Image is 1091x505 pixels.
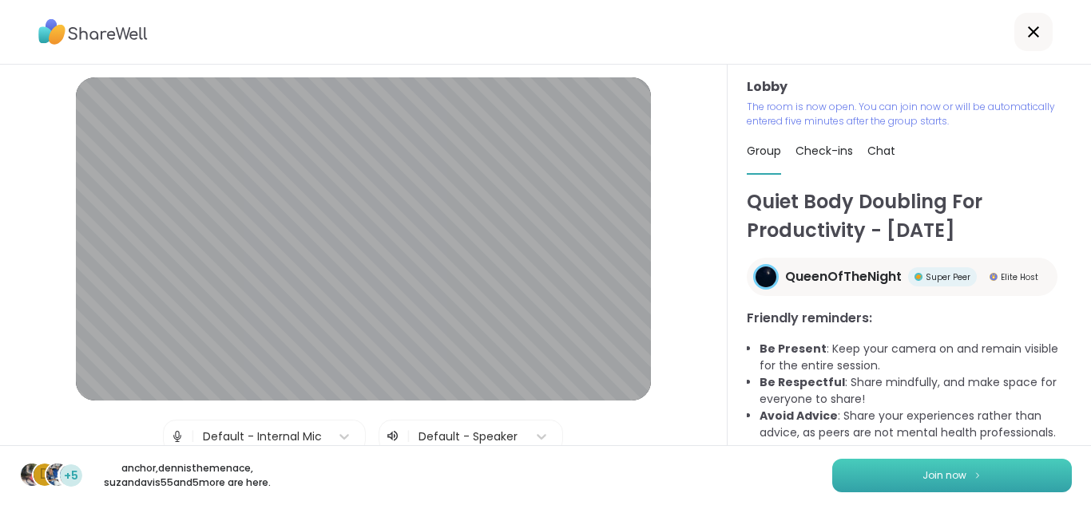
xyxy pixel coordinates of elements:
[922,468,966,483] span: Join now
[747,309,1072,328] h3: Friendly reminders:
[21,464,43,486] img: anchor
[64,468,78,484] span: +5
[747,100,1072,128] p: The room is now open. You can join now or will be automatically entered five minutes after the gr...
[760,341,827,357] b: Be Present
[747,187,1072,245] h1: Quiet Body Doubling For Productivity - [DATE]
[747,77,1072,97] h3: Lobby
[785,267,902,286] span: QueenOfTheNight
[760,408,838,424] b: Avoid Advice
[760,374,845,390] b: Be Respectful
[760,408,1072,441] li: : Share your experiences rather than advice, as peers are not mental health professionals.
[990,273,998,281] img: Elite Host
[97,461,276,490] p: anchor , dennisthemenace , suzandavis55 and 5 more are here.
[38,14,148,50] img: ShareWell Logo
[832,459,1072,492] button: Join now
[170,420,184,452] img: Microphone
[1001,271,1038,283] span: Elite Host
[46,464,69,486] img: suzandavis55
[747,143,781,159] span: Group
[795,143,853,159] span: Check-ins
[191,420,195,452] span: |
[40,464,50,485] span: d
[756,266,776,287] img: QueenOfTheNight
[203,428,322,445] div: Default - Internal Mic
[760,341,1072,374] li: : Keep your camera on and remain visible for the entire session.
[747,258,1057,296] a: QueenOfTheNightQueenOfTheNightSuper PeerSuper PeerElite HostElite Host
[926,271,970,283] span: Super Peer
[407,427,411,446] span: |
[760,374,1072,408] li: : Share mindfully, and make space for everyone to share!
[867,143,895,159] span: Chat
[914,273,922,281] img: Super Peer
[973,471,982,479] img: ShareWell Logomark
